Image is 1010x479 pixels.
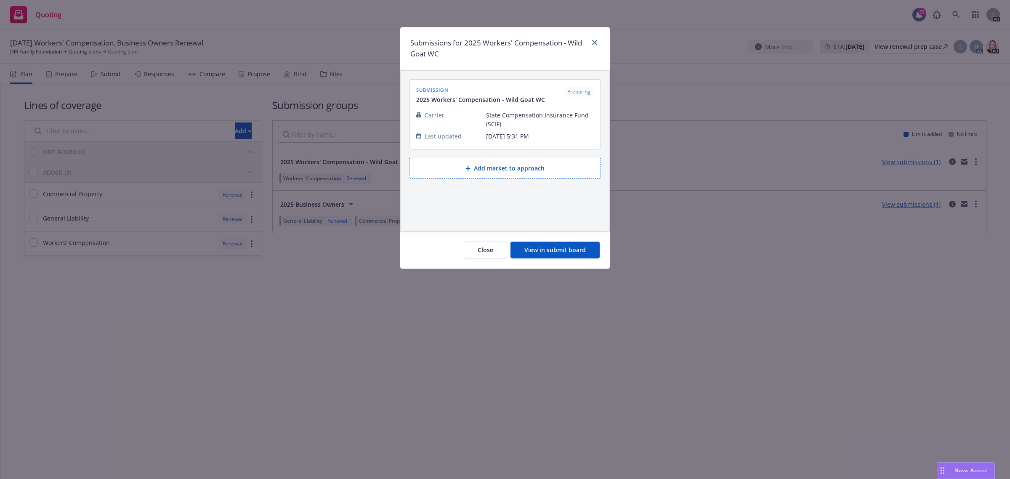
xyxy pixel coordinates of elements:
span: Last updated [425,132,462,141]
div: Drag to move [937,463,948,479]
button: View in submit board [510,242,600,258]
span: Carrier [425,111,444,120]
button: Add market to approach [409,158,601,179]
a: close [590,37,600,48]
button: Close [464,242,507,258]
span: submission [416,86,545,93]
span: Preparing [567,88,590,96]
button: Nova Assist [937,462,995,479]
span: [DATE] 5:31 PM [486,132,594,141]
span: 2025 Workers' Compensation - Wild Goat WC [416,95,545,104]
h1: Submissions for 2025 Workers' Compensation - Wild Goat WC [410,37,586,60]
span: State Compensation Insurance Fund (SCIF) [486,111,594,128]
span: Nova Assist [954,467,988,474]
